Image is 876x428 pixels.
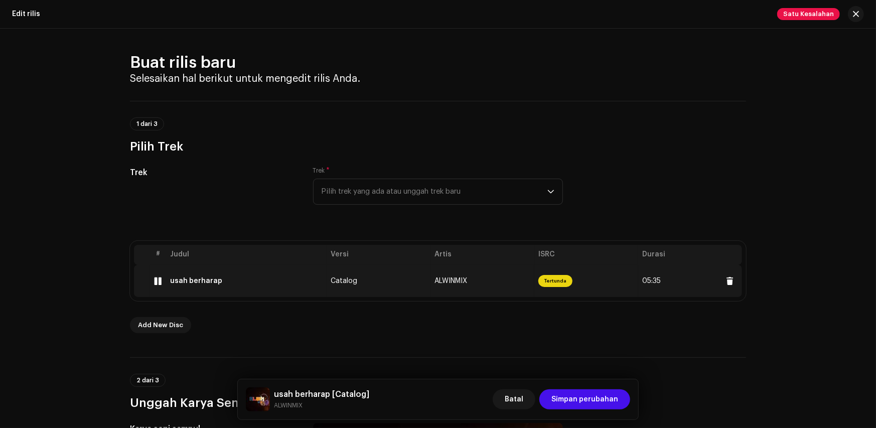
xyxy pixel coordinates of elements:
[138,315,183,335] span: Add New Disc
[130,167,297,179] h5: Trek
[313,167,330,175] label: Trek
[130,73,746,85] h4: Selesaikan hal berikut untuk mengedit rilis Anda.
[538,275,572,287] span: Tertunda
[166,245,327,265] th: Judul
[534,245,638,265] th: ISRC
[130,317,191,333] button: Add New Disc
[327,245,430,265] th: Versi
[430,245,534,265] th: Artis
[170,277,222,285] div: usah berharap
[638,245,742,265] th: Durasi
[434,277,467,284] span: ALWINMIX
[331,277,357,284] span: Catalog
[642,277,661,285] span: 05:35
[130,53,746,73] h2: Buat rilis baru
[547,179,554,204] div: dropdown trigger
[130,138,746,155] h3: Pilih Trek
[322,179,547,204] span: Pilih trek yang ada atau unggah trek baru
